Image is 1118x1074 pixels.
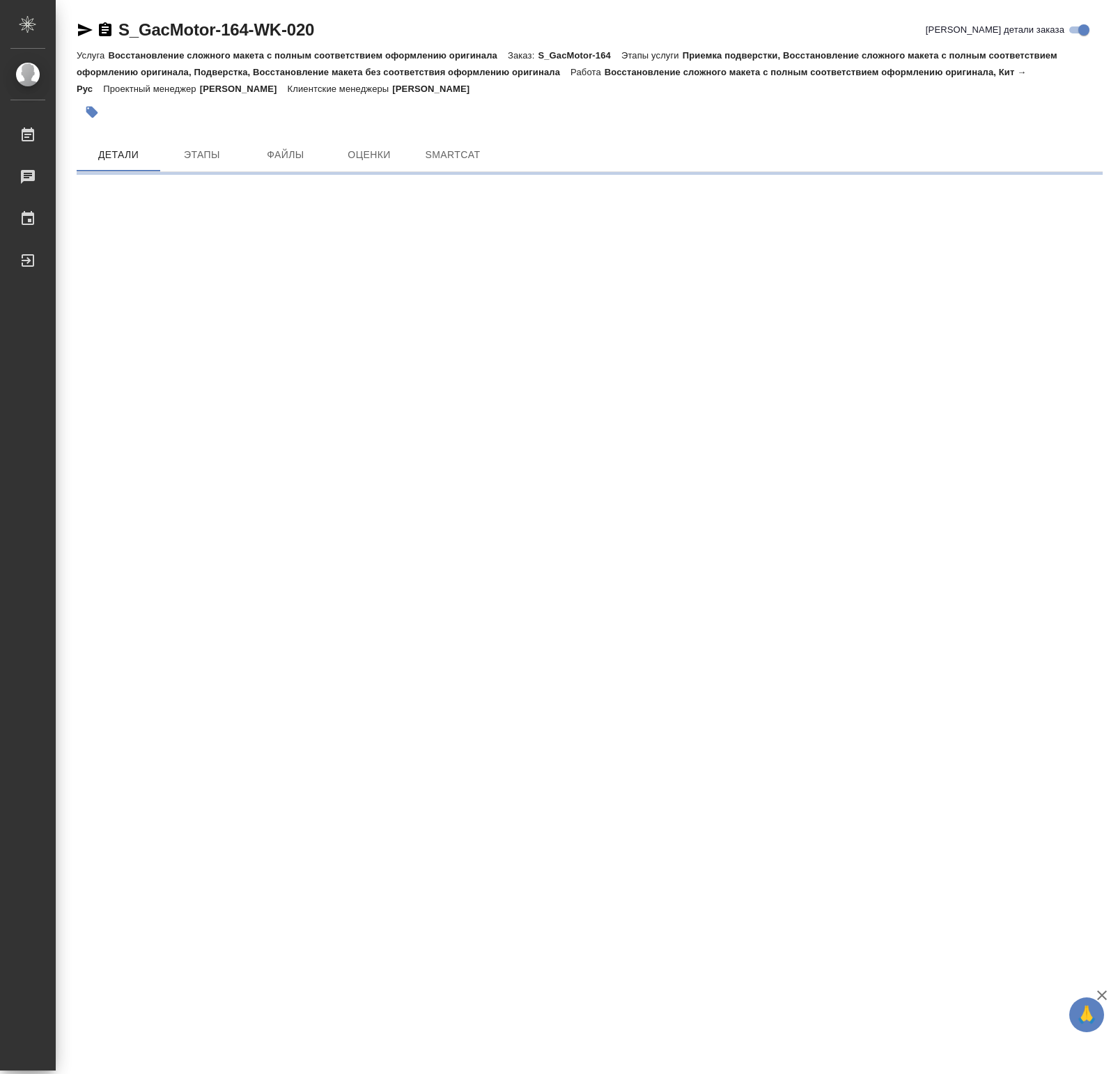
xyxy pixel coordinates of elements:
span: Файлы [252,146,319,164]
p: [PERSON_NAME] [200,84,288,94]
p: Этапы услуги [621,50,683,61]
p: Услуга [77,50,108,61]
span: Этапы [169,146,235,164]
p: S_GacMotor-164 [538,50,621,61]
span: [PERSON_NAME] детали заказа [926,23,1064,37]
a: S_GacMotor-164-WK-020 [118,20,314,39]
button: 🙏 [1069,997,1104,1032]
p: [PERSON_NAME] [392,84,480,94]
p: Восстановление сложного макета с полным соответствием оформлению оригинала [108,50,508,61]
button: Скопировать ссылку [97,22,114,38]
p: Работа [570,67,605,77]
span: 🙏 [1075,1000,1098,1029]
span: SmartCat [419,146,486,164]
span: Детали [85,146,152,164]
button: Скопировать ссылку для ЯМессенджера [77,22,93,38]
button: Добавить тэг [77,97,107,127]
p: Клиентские менеджеры [288,84,393,94]
p: Проектный менеджер [103,84,199,94]
span: Оценки [336,146,403,164]
p: Заказ: [508,50,538,61]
